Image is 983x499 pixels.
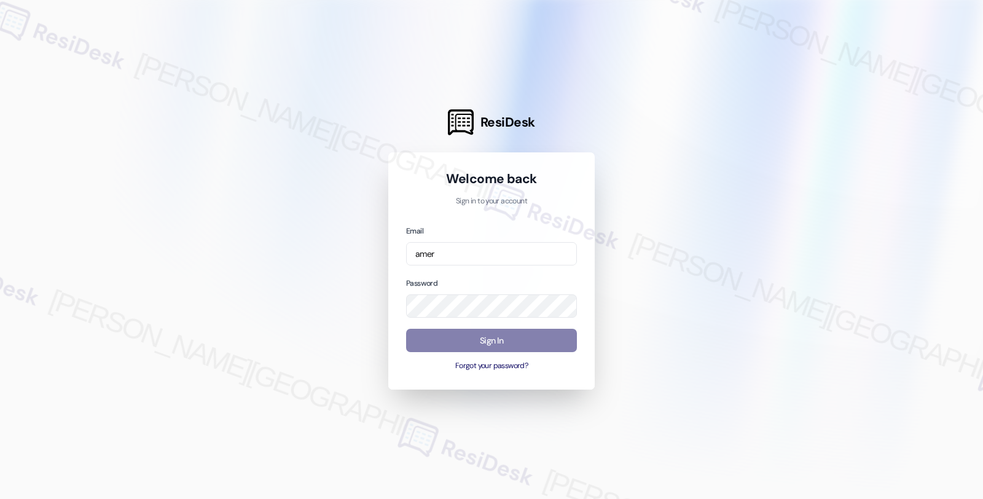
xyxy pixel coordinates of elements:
[406,278,437,288] label: Password
[406,170,577,187] h1: Welcome back
[406,196,577,207] p: Sign in to your account
[406,361,577,372] button: Forgot your password?
[406,242,577,266] input: name@example.com
[406,226,423,236] label: Email
[480,114,535,131] span: ResiDesk
[406,329,577,353] button: Sign In
[448,109,474,135] img: ResiDesk Logo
